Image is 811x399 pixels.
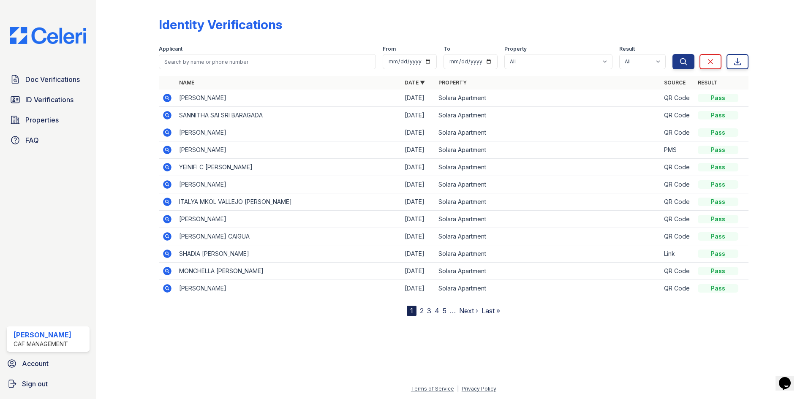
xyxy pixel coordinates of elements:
[698,250,738,258] div: Pass
[407,306,416,316] div: 1
[420,307,424,315] a: 2
[3,27,93,44] img: CE_Logo_Blue-a8612792a0a2168367f1c8372b55b34899dd931a85d93a1a3d3e32e68fde9ad4.png
[401,280,435,297] td: [DATE]
[661,90,694,107] td: QR Code
[176,245,401,263] td: SHADIA [PERSON_NAME]
[661,107,694,124] td: QR Code
[179,79,194,86] a: Name
[435,107,661,124] td: Solara Apartment
[698,163,738,171] div: Pass
[435,193,661,211] td: Solara Apartment
[401,107,435,124] td: [DATE]
[698,284,738,293] div: Pass
[176,280,401,297] td: [PERSON_NAME]
[176,90,401,107] td: [PERSON_NAME]
[25,135,39,145] span: FAQ
[401,263,435,280] td: [DATE]
[661,228,694,245] td: QR Code
[462,385,496,392] a: Privacy Policy
[401,193,435,211] td: [DATE]
[401,90,435,107] td: [DATE]
[3,355,93,372] a: Account
[661,141,694,159] td: PMS
[159,54,376,69] input: Search by name or phone number
[3,375,93,392] a: Sign out
[405,79,425,86] a: Date ▼
[698,111,738,119] div: Pass
[698,146,738,154] div: Pass
[661,280,694,297] td: QR Code
[435,211,661,228] td: Solara Apartment
[7,91,90,108] a: ID Verifications
[443,307,446,315] a: 5
[401,211,435,228] td: [DATE]
[176,228,401,245] td: [PERSON_NAME] CAIGUA
[401,228,435,245] td: [DATE]
[401,159,435,176] td: [DATE]
[22,358,49,369] span: Account
[401,176,435,193] td: [DATE]
[661,124,694,141] td: QR Code
[401,245,435,263] td: [DATE]
[619,46,635,52] label: Result
[401,124,435,141] td: [DATE]
[435,141,661,159] td: Solara Apartment
[661,263,694,280] td: QR Code
[176,141,401,159] td: [PERSON_NAME]
[698,215,738,223] div: Pass
[176,193,401,211] td: ITALYA MKOL VALLEJO [PERSON_NAME]
[7,111,90,128] a: Properties
[698,128,738,137] div: Pass
[427,307,431,315] a: 3
[435,159,661,176] td: Solara Apartment
[435,307,439,315] a: 4
[664,79,686,86] a: Source
[176,124,401,141] td: [PERSON_NAME]
[401,141,435,159] td: [DATE]
[698,180,738,189] div: Pass
[661,211,694,228] td: QR Code
[159,46,182,52] label: Applicant
[438,79,467,86] a: Property
[176,159,401,176] td: YEINIFI C [PERSON_NAME]
[459,307,478,315] a: Next ›
[776,365,803,391] iframe: chat widget
[450,306,456,316] span: …
[482,307,500,315] a: Last »
[22,379,48,389] span: Sign out
[435,228,661,245] td: Solara Apartment
[14,330,71,340] div: [PERSON_NAME]
[176,176,401,193] td: [PERSON_NAME]
[435,245,661,263] td: Solara Apartment
[435,90,661,107] td: Solara Apartment
[176,211,401,228] td: [PERSON_NAME]
[435,176,661,193] td: Solara Apartment
[176,263,401,280] td: MONCHELLA [PERSON_NAME]
[661,176,694,193] td: QR Code
[457,385,459,392] div: |
[435,280,661,297] td: Solara Apartment
[698,94,738,102] div: Pass
[383,46,396,52] label: From
[14,340,71,348] div: CAF Management
[7,132,90,149] a: FAQ
[698,267,738,275] div: Pass
[411,385,454,392] a: Terms of Service
[25,95,73,105] span: ID Verifications
[661,245,694,263] td: Link
[661,193,694,211] td: QR Code
[159,17,282,32] div: Identity Verifications
[435,124,661,141] td: Solara Apartment
[176,107,401,124] td: SANNITHA SAI SRI BARAGADA
[7,71,90,88] a: Doc Verifications
[698,79,718,86] a: Result
[25,115,59,125] span: Properties
[444,46,450,52] label: To
[698,232,738,241] div: Pass
[504,46,527,52] label: Property
[661,159,694,176] td: QR Code
[25,74,80,84] span: Doc Verifications
[435,263,661,280] td: Solara Apartment
[698,198,738,206] div: Pass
